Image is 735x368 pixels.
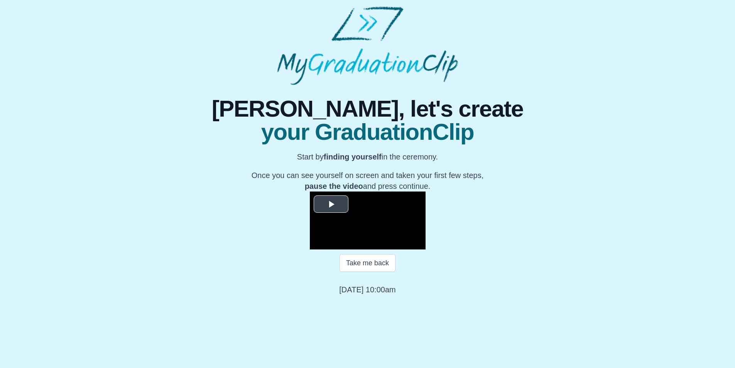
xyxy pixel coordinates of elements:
[219,151,515,162] p: Start by in the ceremony.
[212,120,523,144] span: your GraduationClip
[212,97,523,120] span: [PERSON_NAME], let's create
[339,284,395,295] p: [DATE] 10:00am
[340,254,395,272] button: Take me back
[314,195,348,213] button: Play Video
[219,170,515,192] p: Once you can see yourself on screen and taken your first few steps, and press continue.
[310,192,426,249] div: Video Player
[277,6,458,85] img: MyGraduationClip
[324,153,382,161] b: finding yourself
[305,182,363,190] b: pause the video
